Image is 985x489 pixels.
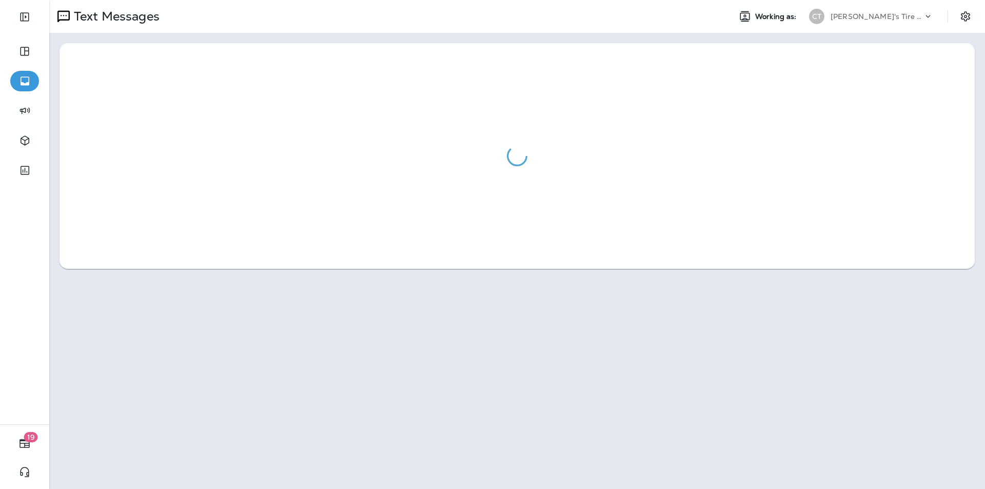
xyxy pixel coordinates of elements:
[956,7,975,26] button: Settings
[831,12,923,21] p: [PERSON_NAME]'s Tire & Auto
[809,9,824,24] div: CT
[755,12,799,21] span: Working as:
[10,433,39,454] button: 19
[70,9,160,24] p: Text Messages
[24,432,38,442] span: 19
[10,7,39,27] button: Expand Sidebar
